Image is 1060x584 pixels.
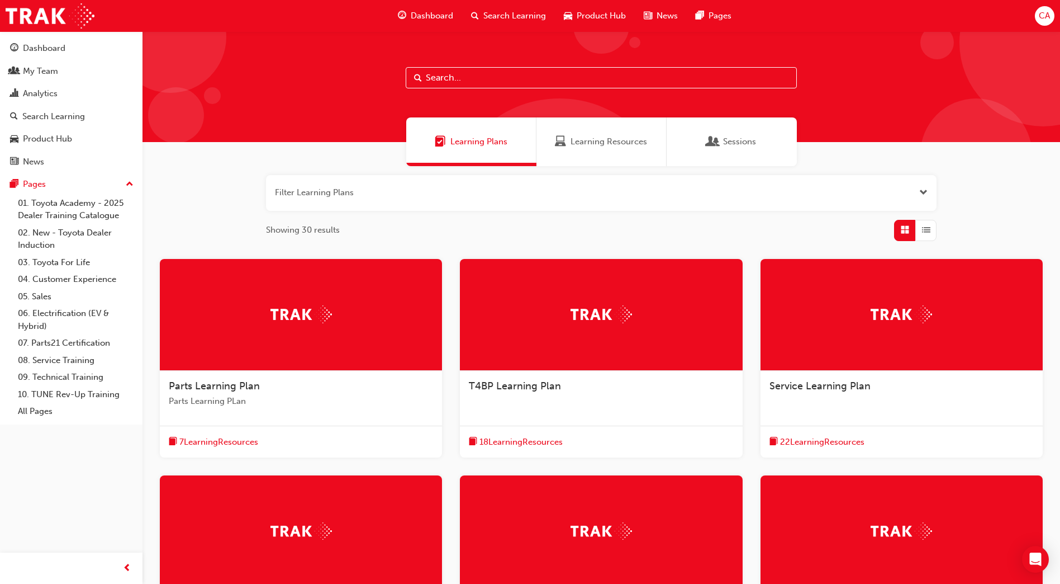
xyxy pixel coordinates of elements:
[577,10,626,22] span: Product Hub
[126,177,134,192] span: up-icon
[123,562,131,576] span: prev-icon
[471,9,479,23] span: search-icon
[723,135,756,148] span: Sessions
[13,403,138,420] a: All Pages
[10,157,18,167] span: news-icon
[270,522,332,540] img: Trak
[13,288,138,305] a: 05. Sales
[709,10,731,22] span: Pages
[169,435,177,449] span: book-icon
[4,36,138,174] button: DashboardMy TeamAnalyticsSearch LearningProduct HubNews
[555,135,566,148] span: Learning Resources
[571,135,647,148] span: Learning Resources
[6,3,94,29] img: Trak
[919,186,928,199] button: Open the filter
[555,4,635,27] a: car-iconProduct Hub
[169,435,258,449] button: book-icon7LearningResources
[266,224,340,237] span: Showing 30 results
[536,117,667,166] a: Learning ResourcesLearning Resources
[871,305,932,323] img: Trak
[4,106,138,127] a: Search Learning
[10,89,18,99] span: chart-icon
[160,259,442,458] a: TrakParts Learning PlanParts Learning PLanbook-icon7LearningResources
[4,152,138,172] a: News
[460,259,742,458] a: TrakT4BP Learning Planbook-icon18LearningResources
[760,259,1043,458] a: TrakService Learning Planbook-icon22LearningResources
[1039,10,1050,22] span: CA
[398,9,406,23] span: guage-icon
[479,436,563,449] span: 18 Learning Resources
[13,305,138,335] a: 06. Electrification (EV & Hybrid)
[780,436,864,449] span: 22 Learning Resources
[4,174,138,195] button: Pages
[635,4,687,27] a: news-iconNews
[13,369,138,386] a: 09. Technical Training
[483,10,546,22] span: Search Learning
[10,44,18,54] span: guage-icon
[406,67,797,88] input: Search...
[571,522,632,540] img: Trak
[414,72,422,84] span: Search
[406,117,536,166] a: Learning PlansLearning Plans
[435,135,446,148] span: Learning Plans
[13,254,138,271] a: 03. Toyota For Life
[564,9,572,23] span: car-icon
[13,224,138,254] a: 02. New - Toyota Dealer Induction
[411,10,453,22] span: Dashboard
[4,129,138,149] a: Product Hub
[389,4,462,27] a: guage-iconDashboard
[901,224,909,237] span: Grid
[23,65,58,78] div: My Team
[23,133,72,145] div: Product Hub
[922,224,930,237] span: List
[644,9,652,23] span: news-icon
[10,67,18,77] span: people-icon
[23,156,44,168] div: News
[13,352,138,369] a: 08. Service Training
[4,83,138,104] a: Analytics
[10,180,18,190] span: pages-icon
[707,135,719,148] span: Sessions
[4,61,138,82] a: My Team
[23,178,46,191] div: Pages
[13,386,138,403] a: 10. TUNE Rev-Up Training
[22,110,85,123] div: Search Learning
[769,435,778,449] span: book-icon
[10,112,18,122] span: search-icon
[179,436,258,449] span: 7 Learning Resources
[270,305,332,323] img: Trak
[1035,6,1054,26] button: CA
[169,395,433,408] span: Parts Learning PLan
[13,335,138,352] a: 07. Parts21 Certification
[571,305,632,323] img: Trak
[462,4,555,27] a: search-iconSearch Learning
[469,435,563,449] button: book-icon18LearningResources
[469,435,477,449] span: book-icon
[13,271,138,288] a: 04. Customer Experience
[469,380,561,392] span: T4BP Learning Plan
[13,195,138,224] a: 01. Toyota Academy - 2025 Dealer Training Catalogue
[10,134,18,144] span: car-icon
[4,38,138,59] a: Dashboard
[169,380,260,392] span: Parts Learning Plan
[23,42,65,55] div: Dashboard
[1022,546,1049,573] div: Open Intercom Messenger
[687,4,740,27] a: pages-iconPages
[450,135,507,148] span: Learning Plans
[871,522,932,540] img: Trak
[769,435,864,449] button: book-icon22LearningResources
[23,87,58,100] div: Analytics
[769,380,871,392] span: Service Learning Plan
[667,117,797,166] a: SessionsSessions
[696,9,704,23] span: pages-icon
[657,10,678,22] span: News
